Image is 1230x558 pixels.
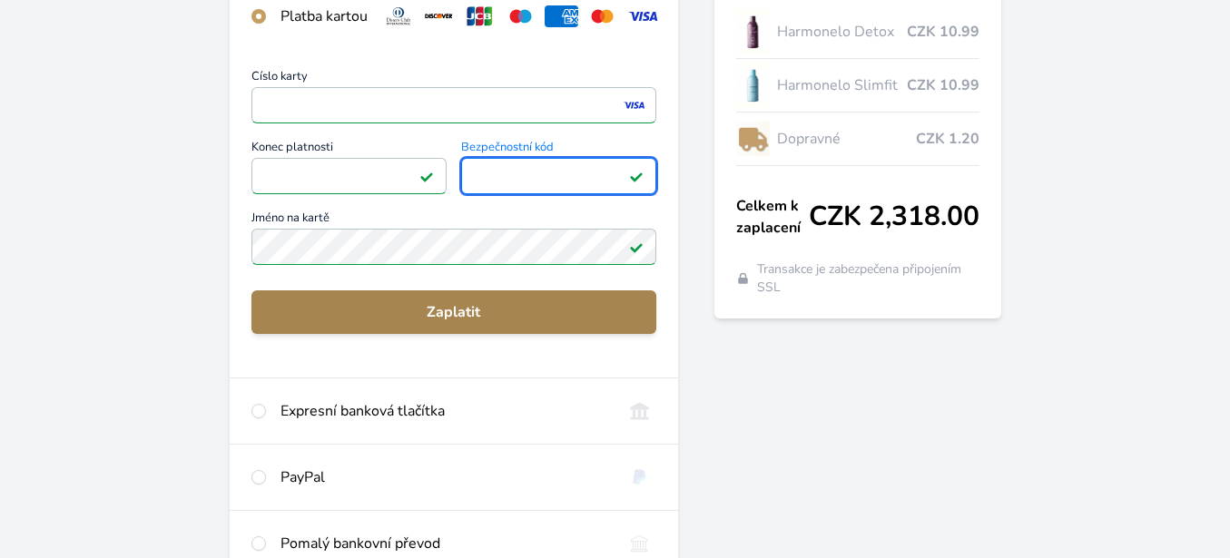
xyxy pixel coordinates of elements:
[280,466,608,488] div: PayPal
[622,97,646,113] img: visa
[280,533,608,554] div: Pomalý bankovní převod
[907,21,979,43] span: CZK 10.99
[251,290,656,334] button: Zaplatit
[736,9,771,54] img: DETOX_se_stinem_x-lo.jpg
[251,71,656,87] span: Číslo karty
[463,5,497,27] img: jcb.svg
[777,128,915,150] span: Dopravné
[629,240,644,254] img: Platné pole
[504,5,537,27] img: maestro.svg
[260,93,648,118] iframe: Iframe pro číslo karty
[736,116,771,162] img: delivery-lo.png
[260,163,438,189] iframe: Iframe pro datum vypršení platnosti
[736,195,809,239] span: Celkem k zaplacení
[545,5,578,27] img: amex.svg
[623,400,656,422] img: onlineBanking_CZ.svg
[585,5,619,27] img: mc.svg
[266,301,642,323] span: Zaplatit
[469,163,648,189] iframe: Iframe pro bezpečnostní kód
[382,5,416,27] img: diners.svg
[629,169,644,183] img: Platné pole
[422,5,456,27] img: discover.svg
[907,74,979,96] span: CZK 10.99
[916,128,979,150] span: CZK 1.20
[757,260,979,297] span: Transakce je zabezpečena připojením SSL
[251,229,656,265] input: Jméno na kartěPlatné pole
[777,21,906,43] span: Harmonelo Detox
[626,5,660,27] img: visa.svg
[280,5,368,27] div: Platba kartou
[280,400,608,422] div: Expresní banková tlačítka
[736,63,771,108] img: SLIMFIT_se_stinem_x-lo.jpg
[777,74,906,96] span: Harmonelo Slimfit
[623,533,656,554] img: bankTransfer_IBAN.svg
[251,212,656,229] span: Jméno na kartě
[419,169,434,183] img: Platné pole
[461,142,656,158] span: Bezpečnostní kód
[809,201,979,233] span: CZK 2,318.00
[251,142,447,158] span: Konec platnosti
[623,466,656,488] img: paypal.svg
